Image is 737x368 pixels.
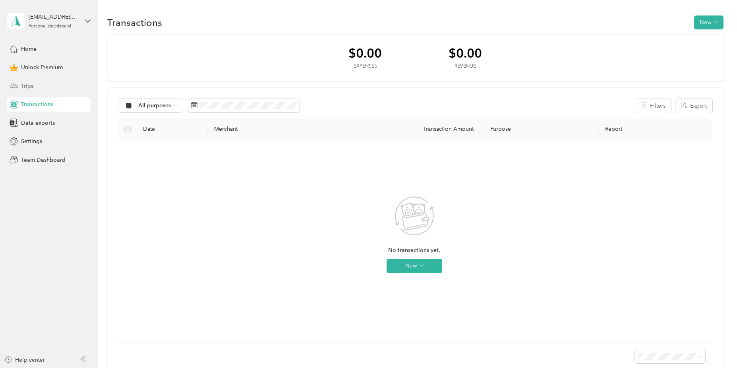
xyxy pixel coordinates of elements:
[449,46,482,60] div: $0.00
[599,118,712,140] th: Report
[21,100,53,108] span: Transactions
[387,259,442,273] button: New
[21,156,66,164] span: Team Dashboard
[486,126,511,132] span: Purpose
[636,99,671,113] button: Filters
[208,118,378,140] th: Merchant
[29,13,78,21] div: [EMAIL_ADDRESS][DOMAIN_NAME]
[21,45,37,53] span: Home
[29,24,71,29] div: Personal dashboard
[21,82,33,90] span: Trips
[388,246,440,255] span: No transactions yet.
[138,103,171,108] span: All purposes
[694,15,723,29] button: New
[21,63,63,72] span: Unlock Premium
[21,137,42,145] span: Settings
[137,118,208,140] th: Date
[4,356,45,364] button: Help center
[348,63,382,70] div: Expenses
[378,118,480,140] th: Transaction Amount
[675,99,712,113] button: Export
[449,63,482,70] div: Revenue
[107,18,162,27] h1: Transactions
[348,46,382,60] div: $0.00
[693,323,737,368] iframe: Everlance-gr Chat Button Frame
[21,119,55,127] span: Data exports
